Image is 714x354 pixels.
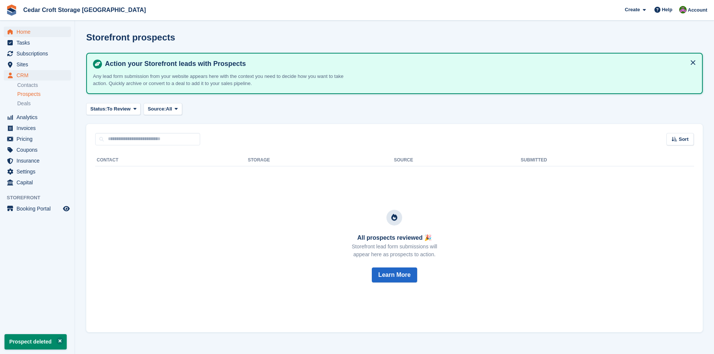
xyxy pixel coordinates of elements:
[107,105,130,113] span: To Review
[17,100,31,107] span: Deals
[4,27,71,37] a: menu
[4,334,67,350] p: Prospect deleted
[394,154,521,166] th: Source
[4,166,71,177] a: menu
[4,123,71,133] a: menu
[166,105,172,113] span: All
[662,6,672,13] span: Help
[248,154,394,166] th: Storage
[16,59,61,70] span: Sites
[679,6,687,13] img: Mark Orchard
[16,134,61,144] span: Pricing
[95,154,248,166] th: Contact
[20,4,149,16] a: Cedar Croft Storage [GEOGRAPHIC_DATA]
[62,204,71,213] a: Preview store
[4,145,71,155] a: menu
[4,177,71,188] a: menu
[16,145,61,155] span: Coupons
[688,6,707,14] span: Account
[16,48,61,59] span: Subscriptions
[86,32,175,42] h1: Storefront prospects
[679,136,689,143] span: Sort
[16,27,61,37] span: Home
[521,154,693,166] th: Submitted
[86,103,141,115] button: Status: To Review
[6,4,17,16] img: stora-icon-8386f47178a22dfd0bd8f6a31ec36ba5ce8667c1dd55bd0f319d3a0aa187defe.svg
[4,112,71,122] a: menu
[16,166,61,177] span: Settings
[4,70,71,81] a: menu
[4,48,71,59] a: menu
[16,123,61,133] span: Invoices
[16,203,61,214] span: Booking Portal
[144,103,182,115] button: Source: All
[4,59,71,70] a: menu
[372,267,417,282] button: Learn More
[17,82,71,89] a: Contacts
[17,91,40,98] span: Prospects
[4,203,71,214] a: menu
[93,73,355,87] p: Any lead form submission from your website appears here with the context you need to decide how y...
[148,105,166,113] span: Source:
[16,155,61,166] span: Insurance
[352,235,437,241] h3: All prospects reviewed 🎉
[17,100,71,108] a: Deals
[7,194,75,202] span: Storefront
[16,112,61,122] span: Analytics
[16,177,61,188] span: Capital
[4,155,71,166] a: menu
[4,37,71,48] a: menu
[16,70,61,81] span: CRM
[352,243,437,258] p: Storefront lead form submissions will appear here as prospects to action.
[102,60,696,68] h4: Action your Storefront leads with Prospects
[625,6,640,13] span: Create
[4,134,71,144] a: menu
[16,37,61,48] span: Tasks
[90,105,107,113] span: Status:
[17,90,71,98] a: Prospects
